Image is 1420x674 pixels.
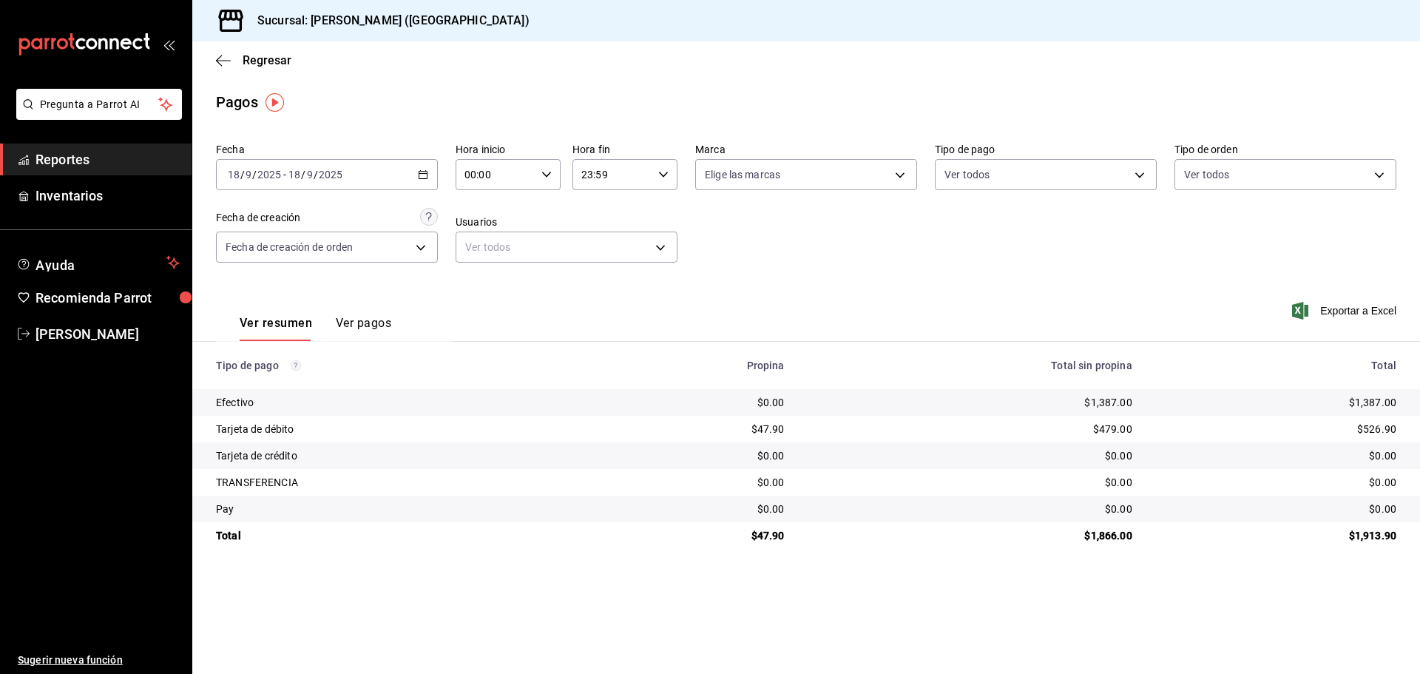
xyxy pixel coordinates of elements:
div: $0.00 [1156,502,1396,516]
span: Regresar [243,53,291,67]
span: Pregunta a Parrot AI [40,97,159,112]
div: $0.00 [604,395,785,410]
div: Ver todos [456,232,677,263]
button: Pregunta a Parrot AI [16,89,182,120]
svg: Los pagos realizados con Pay y otras terminales son montos brutos. [291,360,301,371]
span: Reportes [35,149,180,169]
div: navigation tabs [240,316,391,341]
div: $0.00 [604,475,785,490]
div: TRANSFERENCIA [216,475,581,490]
label: Marca [695,144,917,155]
div: $1,866.00 [808,528,1132,543]
img: Tooltip marker [266,93,284,112]
span: / [301,169,305,181]
div: Fecha de creación [216,210,300,226]
input: -- [227,169,240,181]
div: $0.00 [808,475,1132,490]
div: Tarjeta de crédito [216,448,581,463]
label: Tipo de pago [935,144,1157,155]
div: Tipo de pago [216,360,581,371]
span: Ver todos [1184,167,1229,182]
div: $47.90 [604,422,785,437]
span: / [252,169,257,181]
span: [PERSON_NAME] [35,324,180,344]
div: Pagos [216,91,258,113]
div: Efectivo [216,395,581,410]
div: $0.00 [808,448,1132,463]
div: Total [216,528,581,543]
span: Inventarios [35,186,180,206]
label: Fecha [216,144,438,155]
span: Sugerir nueva función [18,653,180,668]
h3: Sucursal: [PERSON_NAME] ([GEOGRAPHIC_DATA]) [246,12,530,30]
div: $47.90 [604,528,785,543]
div: Propina [604,360,785,371]
span: Ayuda [35,254,160,272]
input: -- [288,169,301,181]
label: Tipo de orden [1174,144,1396,155]
span: / [314,169,318,181]
input: ---- [257,169,282,181]
input: -- [306,169,314,181]
div: $1,387.00 [808,395,1132,410]
button: Regresar [216,53,291,67]
div: $1,913.90 [1156,528,1396,543]
div: $0.00 [604,448,785,463]
div: Tarjeta de débito [216,422,581,437]
button: open_drawer_menu [163,38,175,50]
input: ---- [318,169,343,181]
button: Ver resumen [240,316,312,341]
div: $0.00 [604,502,785,516]
button: Ver pagos [336,316,391,341]
a: Pregunta a Parrot AI [10,107,182,123]
div: $0.00 [1156,448,1396,463]
div: Total sin propina [808,360,1132,371]
div: $1,387.00 [1156,395,1396,410]
div: $526.90 [1156,422,1396,437]
label: Usuarios [456,217,677,227]
div: Pay [216,502,581,516]
button: Exportar a Excel [1295,302,1396,320]
div: $0.00 [1156,475,1396,490]
span: Recomienda Parrot [35,288,180,308]
span: / [240,169,245,181]
div: Total [1156,360,1396,371]
span: Elige las marcas [705,167,780,182]
div: $0.00 [808,502,1132,516]
span: Ver todos [944,167,990,182]
div: $479.00 [808,422,1132,437]
label: Hora inicio [456,144,561,155]
label: Hora fin [572,144,677,155]
span: Fecha de creación de orden [226,240,353,255]
span: - [283,169,286,181]
input: -- [245,169,252,181]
